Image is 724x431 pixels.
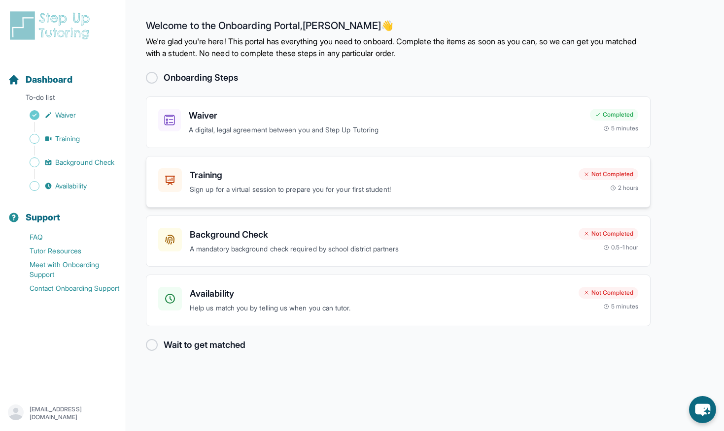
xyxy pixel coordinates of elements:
[8,230,126,244] a: FAQ
[603,244,638,251] div: 0.5-1 hour
[579,287,638,299] div: Not Completed
[8,155,126,169] a: Background Check
[190,168,571,182] h3: Training
[146,35,651,59] p: We're glad you're here! This portal has everything you need to onboard. Complete the items as soo...
[8,281,126,295] a: Contact Onboarding Support
[190,303,571,314] p: Help us match you by telling us when you can tutor.
[8,108,126,122] a: Waiver
[579,228,638,240] div: Not Completed
[8,10,96,41] img: logo
[603,303,638,310] div: 5 minutes
[190,244,571,255] p: A mandatory background check required by school district partners
[190,287,571,301] h3: Availability
[689,396,716,423] button: chat-button
[146,156,651,208] a: TrainingSign up for a virtual session to prepare you for your first student!Not Completed2 hours
[190,228,571,242] h3: Background Check
[164,338,245,352] h2: Wait to get matched
[590,109,638,121] div: Completed
[55,181,87,191] span: Availability
[8,73,72,87] a: Dashboard
[603,124,638,132] div: 5 minutes
[164,71,238,85] h2: Onboarding Steps
[55,134,80,144] span: Training
[4,195,122,228] button: Support
[146,215,651,267] a: Background CheckA mandatory background check required by school district partnersNot Completed0.5...
[26,73,72,87] span: Dashboard
[146,20,651,35] h2: Welcome to the Onboarding Portal, [PERSON_NAME] 👋
[579,168,638,180] div: Not Completed
[55,110,76,120] span: Waiver
[8,258,126,281] a: Meet with Onboarding Support
[4,57,122,91] button: Dashboard
[146,275,651,326] a: AvailabilityHelp us match you by telling us when you can tutor.Not Completed5 minutes
[189,124,582,136] p: A digital, legal agreement between you and Step Up Tutoring
[146,96,651,148] a: WaiverA digital, legal agreement between you and Step Up TutoringCompleted5 minutes
[8,404,118,422] button: [EMAIL_ADDRESS][DOMAIN_NAME]
[8,244,126,258] a: Tutor Resources
[8,179,126,193] a: Availability
[55,157,114,167] span: Background Check
[26,211,61,224] span: Support
[8,132,126,146] a: Training
[610,184,639,192] div: 2 hours
[189,109,582,123] h3: Waiver
[4,92,122,106] p: To-do list
[30,405,118,421] p: [EMAIL_ADDRESS][DOMAIN_NAME]
[190,184,571,195] p: Sign up for a virtual session to prepare you for your first student!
